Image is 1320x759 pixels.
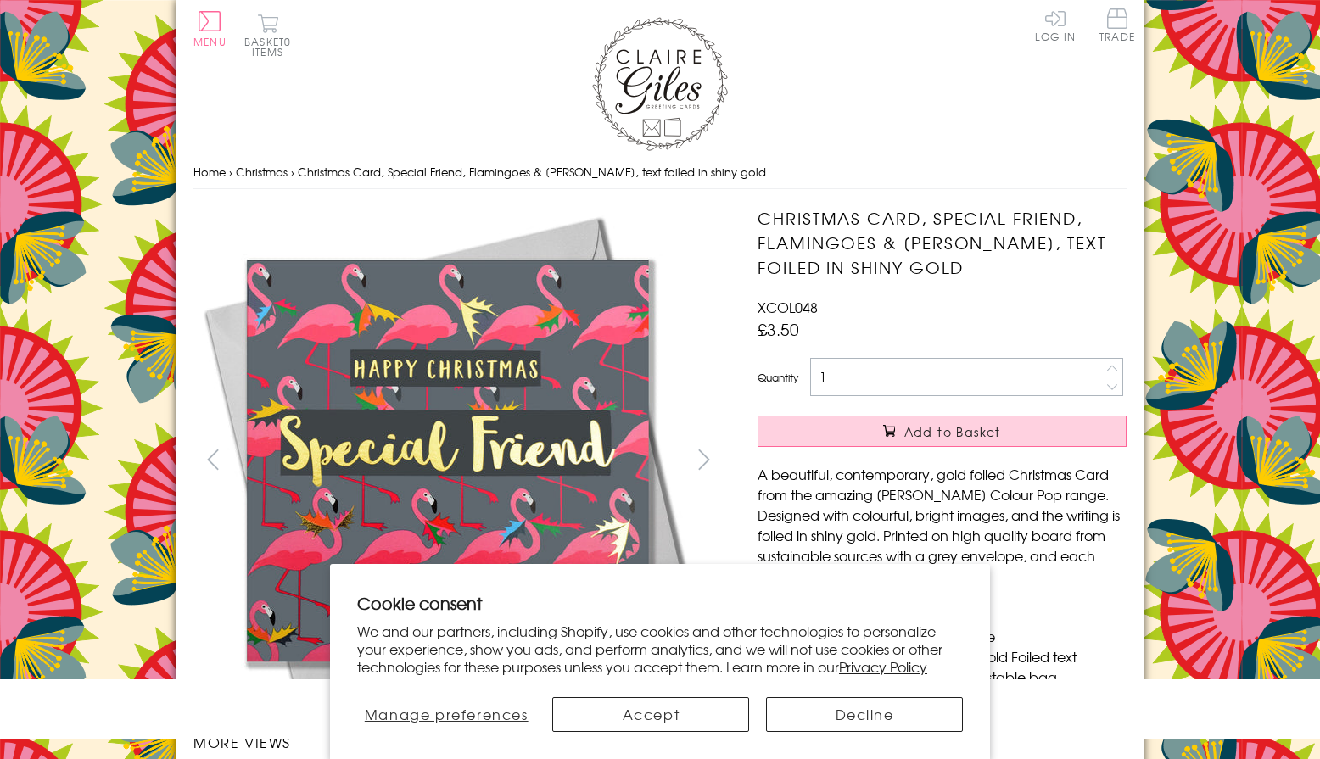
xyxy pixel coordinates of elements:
[236,164,288,180] a: Christmas
[193,155,1127,190] nav: breadcrumbs
[758,317,799,341] span: £3.50
[839,656,927,677] a: Privacy Policy
[291,164,294,180] span: ›
[193,34,227,49] span: Menu
[365,704,529,724] span: Manage preferences
[193,206,702,715] img: Christmas Card, Special Friend, Flamingoes & Holly, text foiled in shiny gold
[724,206,1233,715] img: Christmas Card, Special Friend, Flamingoes & Holly, text foiled in shiny gold
[1099,8,1135,42] span: Trade
[758,370,798,385] label: Quantity
[904,423,1001,440] span: Add to Basket
[252,34,291,59] span: 0 items
[244,14,291,57] button: Basket0 items
[758,206,1127,279] h1: Christmas Card, Special Friend, Flamingoes & [PERSON_NAME], text foiled in shiny gold
[357,697,535,732] button: Manage preferences
[758,416,1127,447] button: Add to Basket
[298,164,766,180] span: Christmas Card, Special Friend, Flamingoes & [PERSON_NAME], text foiled in shiny gold
[1099,8,1135,45] a: Trade
[758,297,818,317] span: XCOL048
[1035,8,1076,42] a: Log In
[552,697,749,732] button: Accept
[193,164,226,180] a: Home
[193,11,227,47] button: Menu
[193,440,232,478] button: prev
[592,17,728,151] img: Claire Giles Greetings Cards
[758,464,1127,586] p: A beautiful, contemporary, gold foiled Christmas Card from the amazing [PERSON_NAME] Colour Pop r...
[357,591,963,615] h2: Cookie consent
[685,440,724,478] button: next
[229,164,232,180] span: ›
[193,732,724,752] h3: More views
[357,622,963,675] p: We and our partners, including Shopify, use cookies and other technologies to personalize your ex...
[766,697,963,732] button: Decline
